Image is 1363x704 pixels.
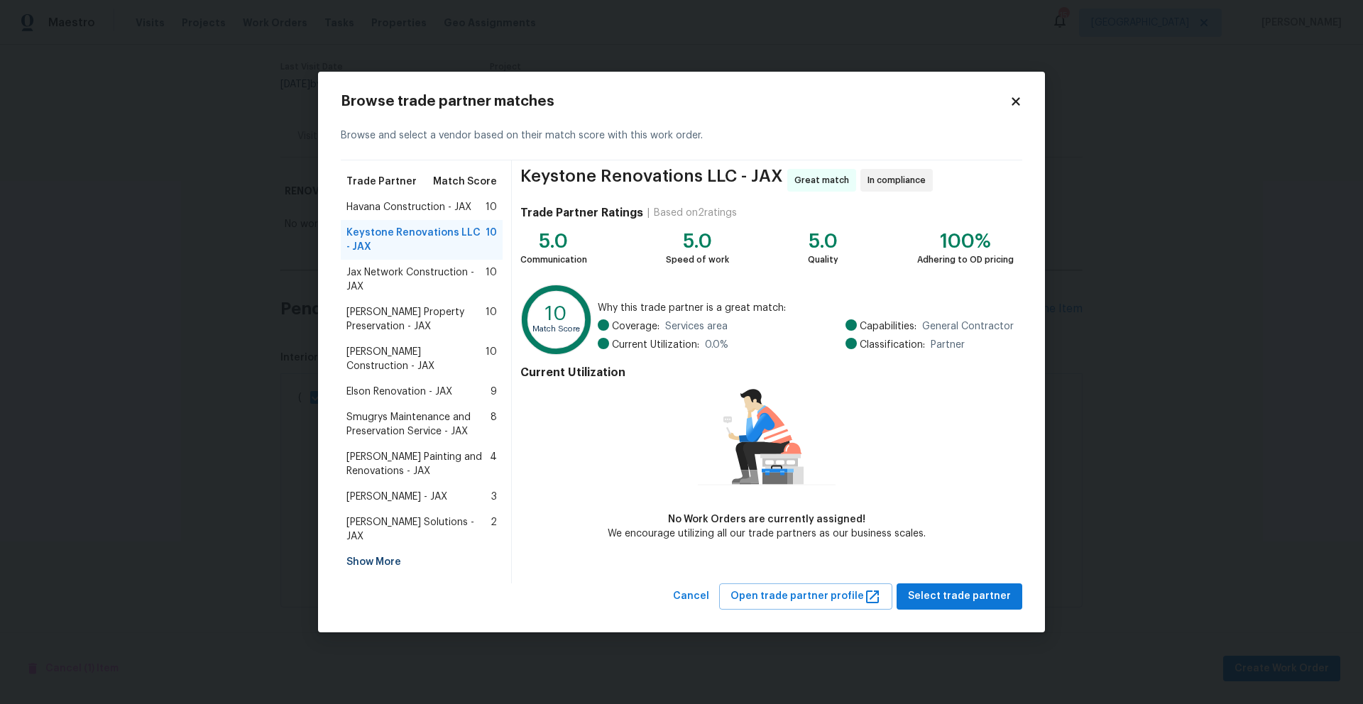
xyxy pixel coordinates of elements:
button: Select trade partner [897,583,1022,610]
span: [PERSON_NAME] Construction - JAX [346,345,486,373]
span: [PERSON_NAME] Painting and Renovations - JAX [346,450,490,478]
div: 5.0 [520,234,587,248]
span: 2 [491,515,497,544]
span: [PERSON_NAME] Solutions - JAX [346,515,491,544]
span: 10 [486,200,497,214]
span: General Contractor [922,319,1014,334]
div: | [643,206,654,220]
span: Select trade partner [908,588,1011,605]
div: Based on 2 ratings [654,206,737,220]
div: Show More [341,549,503,575]
span: Services area [665,319,728,334]
text: Match Score [532,326,580,334]
h4: Current Utilization [520,365,1014,380]
span: Match Score [433,175,497,189]
span: [PERSON_NAME] Property Preservation - JAX [346,305,486,334]
span: [PERSON_NAME] - JAX [346,490,447,504]
span: Cancel [673,588,709,605]
span: Elson Renovation - JAX [346,385,452,399]
span: Current Utilization: [612,338,699,352]
button: Cancel [667,583,715,610]
span: 0.0 % [705,338,728,352]
div: Adhering to OD pricing [917,253,1014,267]
div: No Work Orders are currently assigned! [608,512,926,527]
span: Jax Network Construction - JAX [346,265,486,294]
span: 9 [491,385,497,399]
span: Trade Partner [346,175,417,189]
span: 3 [491,490,497,504]
span: 4 [490,450,497,478]
span: Classification: [860,338,925,352]
span: Open trade partner profile [730,588,881,605]
span: In compliance [867,173,931,187]
span: Keystone Renovations LLC - JAX [520,169,783,192]
text: 10 [545,304,567,324]
h4: Trade Partner Ratings [520,206,643,220]
div: We encourage utilizing all our trade partners as our business scales. [608,527,926,541]
span: Coverage: [612,319,659,334]
span: Smugrys Maintenance and Preservation Service - JAX [346,410,491,439]
div: Speed of work [666,253,729,267]
div: Quality [808,253,838,267]
span: 8 [491,410,497,439]
div: 5.0 [666,234,729,248]
span: 10 [486,226,497,254]
div: 100% [917,234,1014,248]
span: 10 [486,305,497,334]
button: Open trade partner profile [719,583,892,610]
div: Communication [520,253,587,267]
h2: Browse trade partner matches [341,94,1009,109]
span: Capabilities: [860,319,916,334]
span: Havana Construction - JAX [346,200,471,214]
span: 10 [486,345,497,373]
span: Great match [794,173,855,187]
div: 5.0 [808,234,838,248]
span: 10 [486,265,497,294]
span: Partner [931,338,965,352]
span: Keystone Renovations LLC - JAX [346,226,486,254]
div: Browse and select a vendor based on their match score with this work order. [341,111,1022,160]
span: Why this trade partner is a great match: [598,301,1014,315]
